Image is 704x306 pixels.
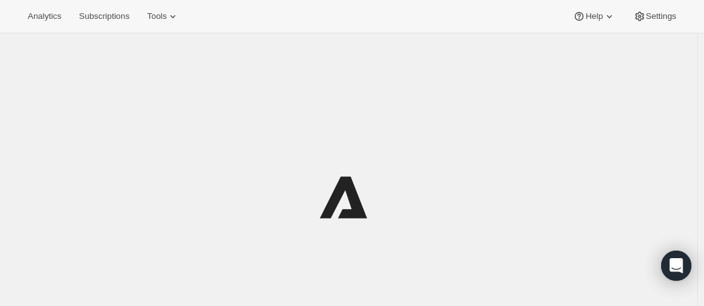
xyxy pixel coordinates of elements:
[646,11,676,21] span: Settings
[661,251,691,281] div: Open Intercom Messenger
[626,8,684,25] button: Settings
[565,8,623,25] button: Help
[139,8,187,25] button: Tools
[147,11,167,21] span: Tools
[79,11,129,21] span: Subscriptions
[71,8,137,25] button: Subscriptions
[20,8,69,25] button: Analytics
[28,11,61,21] span: Analytics
[585,11,602,21] span: Help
